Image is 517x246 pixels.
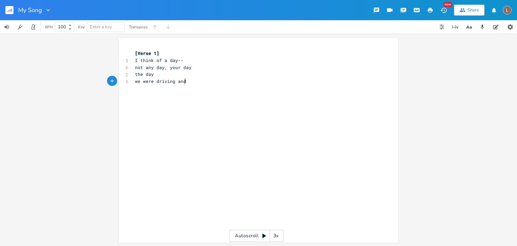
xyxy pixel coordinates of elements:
[78,25,85,29] div: Key
[468,7,479,13] div: Share
[444,2,452,7] div: New
[135,78,186,84] span: we were driving and
[270,230,282,242] div: 3x
[135,71,154,77] span: the day
[135,50,159,56] span: [Verse 1]
[437,4,450,16] button: New
[454,5,484,16] button: Share
[229,230,284,242] div: Autoscroll
[90,24,112,30] span: Enter a key
[503,6,512,14] img: Ellebug
[135,57,183,63] span: I think of a day--
[129,25,147,29] div: Transpose
[45,25,53,29] div: BPM
[135,64,192,70] span: not any day, your day
[18,7,42,13] span: My Song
